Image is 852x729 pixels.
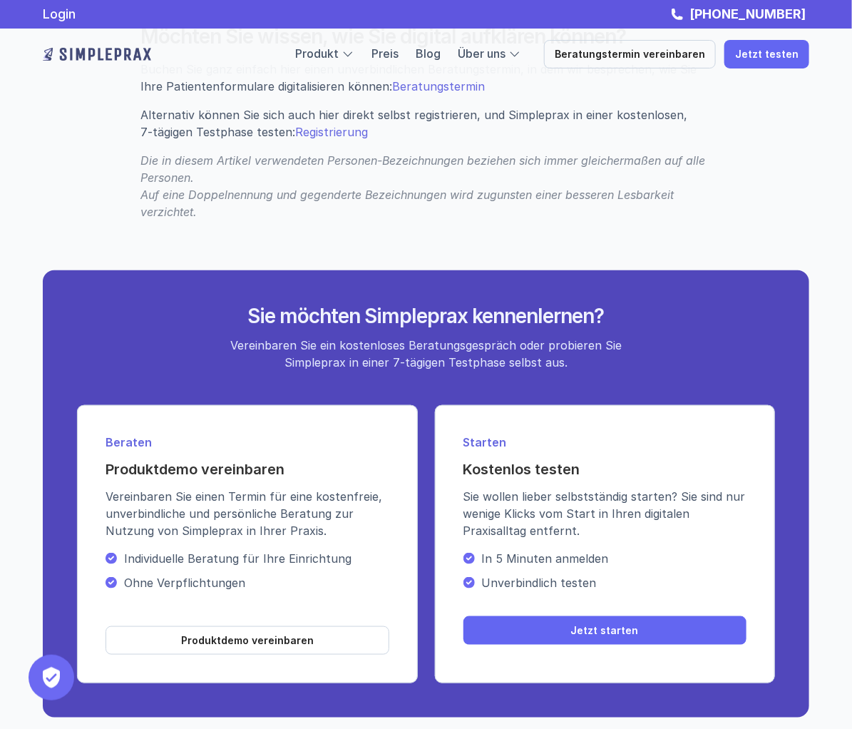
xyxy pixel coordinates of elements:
h2: Sie möchten Simpleprax kennenlernen? [159,305,694,329]
strong: [PHONE_NUMBER] [689,6,806,21]
a: Produkt [295,46,339,61]
p: Beraten [106,434,389,451]
p: Sie wollen lieber selbstständig starten? Sie sind nur wenige Klicks vom Start in Ihren digitalen ... [463,488,747,539]
p: Beratungstermin vereinbaren [555,49,705,61]
p: Jetzt testen [735,49,799,61]
p: Starten [463,434,747,451]
h4: Kostenlos testen [463,459,747,479]
a: Jetzt starten [463,616,747,645]
a: Login [43,6,76,21]
p: Produktdemo vereinbaren [181,635,314,647]
p: Jetzt starten [571,625,639,637]
p: Ohne Verpflichtungen [124,576,389,590]
a: Produktdemo vereinbaren [106,626,389,655]
a: Über uns [458,46,505,61]
a: Registrierung [296,125,369,139]
a: Beratungstermin [393,79,486,93]
p: Individuelle Beratung für Ihre Einrichtung [124,551,389,566]
p: In 5 Minuten anmelden [482,551,747,566]
h4: Produktdemo vereinbaren [106,459,389,479]
a: Preis [371,46,399,61]
a: Jetzt testen [724,40,809,68]
p: Die in diesem Artikel verwendeten Personen-Bezeichnungen beziehen sich immer gleichermaßen auf al... [141,152,712,220]
p: Unverbindlich testen [482,576,747,590]
a: Beratungstermin vereinbaren [544,40,716,68]
a: [PHONE_NUMBER] [686,6,809,21]
div: Alternativ können Sie sich auch hier direkt selbst registrieren, und Simpleprax in einer kostenlo... [141,106,712,141]
a: Blog [416,46,441,61]
p: Vereinbaren Sie einen Termin für eine kostenfreie, unverbindliche und persönliche Beratung zur Nu... [106,488,389,539]
p: Vereinbaren Sie ein kostenloses Beratungsgespräch oder probieren Sie Simpleprax in einer 7-tägige... [203,337,649,371]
